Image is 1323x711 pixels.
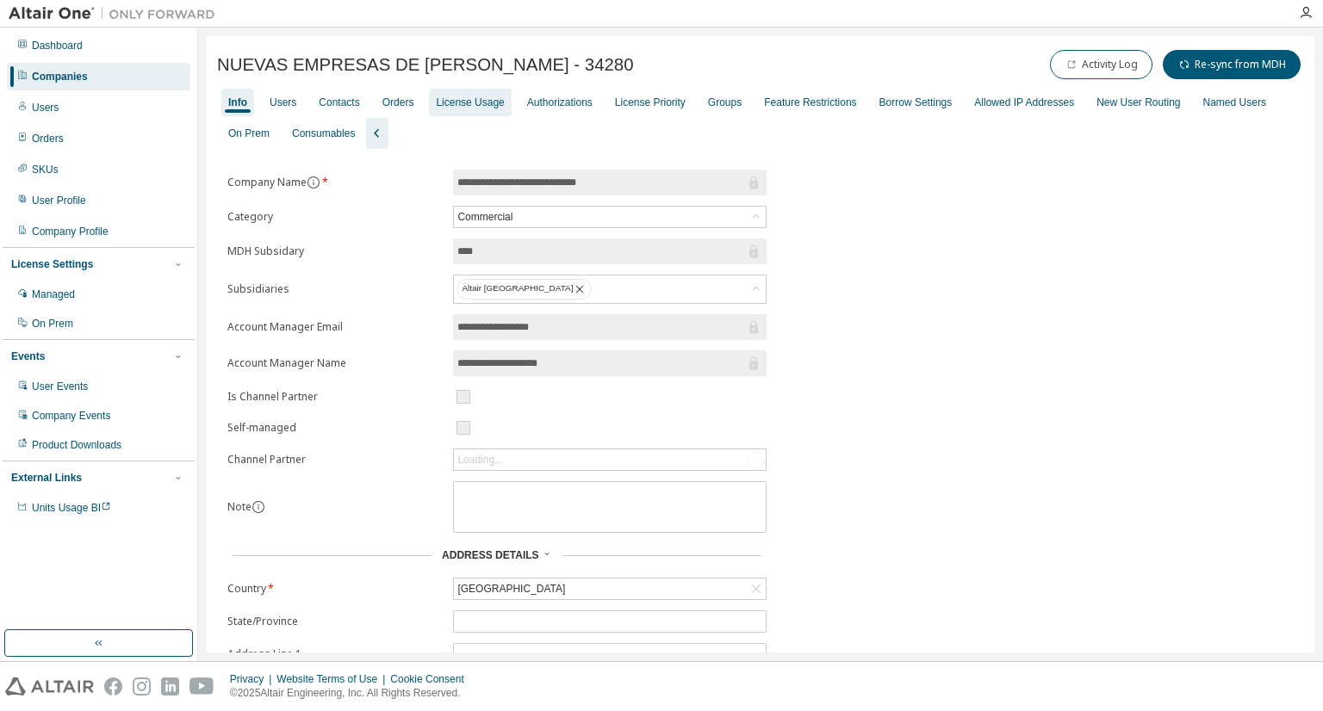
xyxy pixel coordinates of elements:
div: Privacy [230,672,276,686]
label: Subsidiaries [227,282,443,296]
div: New User Routing [1096,96,1180,109]
div: License Priority [615,96,686,109]
label: Category [227,210,443,224]
div: Altair [GEOGRAPHIC_DATA] [454,275,766,303]
div: Named Users [1203,96,1266,109]
div: Cookie Consent [390,672,474,686]
button: information [307,176,320,189]
div: User Events [32,380,88,393]
img: youtube.svg [189,677,214,696]
label: Self-managed [227,421,443,435]
img: altair_logo.svg [5,677,94,696]
div: Orders [32,132,64,145]
div: Feature Restrictions [764,96,856,109]
div: Consumables [292,127,355,140]
label: Note [227,499,252,514]
div: Commercial [454,207,766,227]
span: Units Usage BI [32,502,111,514]
div: On Prem [32,317,73,331]
div: [GEOGRAPHIC_DATA] [455,579,568,598]
div: Contacts [319,96,359,109]
div: License Settings [11,257,93,271]
div: Authorizations [527,96,593,109]
label: Channel Partner [227,453,443,467]
div: Company Events [32,409,110,423]
div: Events [11,349,45,363]
div: Product Downloads [32,438,121,452]
div: Company Profile [32,225,109,238]
img: facebook.svg [104,677,122,696]
div: Users [270,96,296,109]
div: External Links [11,471,82,485]
button: information [252,500,265,514]
div: Commercial [455,207,515,226]
div: Altair [GEOGRAPHIC_DATA] [457,279,591,300]
div: User Profile [32,194,86,207]
label: Address Line 1 [227,647,443,661]
div: Dashboard [32,39,83,53]
div: Users [32,101,59,114]
div: SKUs [32,163,59,176]
div: Groups [708,96,742,109]
div: Loading... [454,449,766,470]
button: Activity Log [1050,50,1152,79]
label: State/Province [227,615,443,628]
div: Borrow Settings [879,96,953,109]
label: Country [227,582,443,596]
div: Orders [382,96,414,109]
div: Website Terms of Use [276,672,390,686]
div: Info [228,96,247,109]
img: Altair One [9,5,224,22]
button: Re-sync from MDH [1163,50,1301,79]
label: Account Manager Name [227,356,443,370]
div: Loading... [457,453,503,467]
label: Is Channel Partner [227,390,443,404]
span: Address Details [442,549,538,561]
div: On Prem [228,127,270,140]
div: Allowed IP Addresses [974,96,1074,109]
label: MDH Subsidary [227,244,443,258]
div: [GEOGRAPHIC_DATA] [454,578,766,599]
div: Companies [32,70,88,83]
span: NUEVAS EMPRESAS DE [PERSON_NAME] - 34280 [217,55,634,75]
img: linkedin.svg [161,677,179,696]
div: Managed [32,287,75,301]
img: instagram.svg [133,677,151,696]
label: Company Name [227,176,443,189]
div: License Usage [436,96,504,109]
p: © 2025 Altair Engineering, Inc. All Rights Reserved. [230,686,475,701]
label: Account Manager Email [227,320,443,334]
